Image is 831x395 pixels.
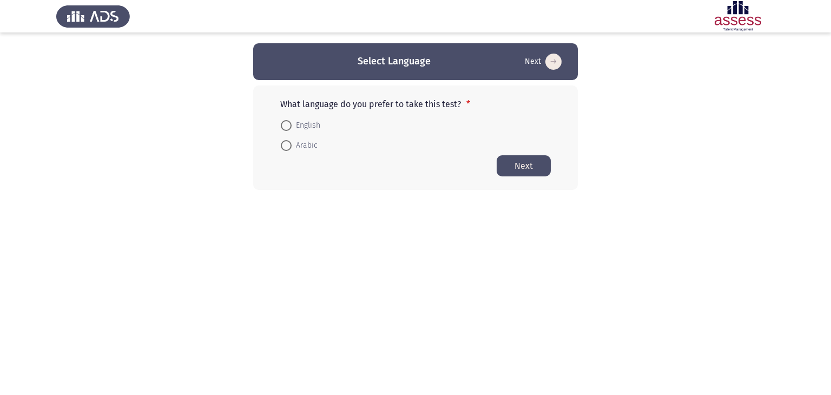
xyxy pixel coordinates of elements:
[56,1,130,31] img: Assess Talent Management logo
[292,119,320,132] span: English
[497,155,551,176] button: Start assessment
[292,139,318,152] span: Arabic
[522,53,565,70] button: Start assessment
[280,99,551,109] p: What language do you prefer to take this test?
[358,55,431,68] h3: Select Language
[701,1,775,31] img: Assessment logo of Development Assessment R1 (EN/AR)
